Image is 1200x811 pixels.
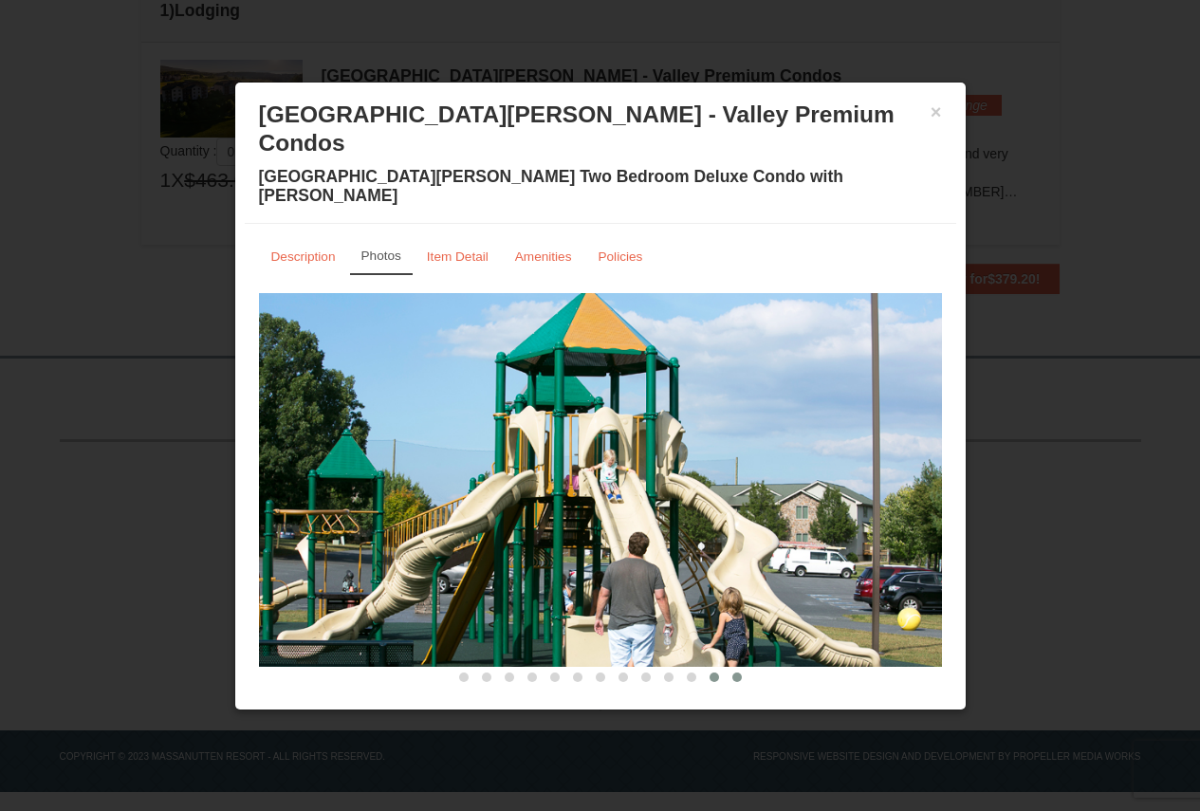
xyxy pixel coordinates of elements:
[271,249,336,264] small: Description
[427,249,489,264] small: Item Detail
[361,249,401,263] small: Photos
[503,238,584,275] a: Amenities
[598,249,642,264] small: Policies
[415,238,501,275] a: Item Detail
[350,238,413,275] a: Photos
[585,238,655,275] a: Policies
[931,102,942,121] button: ×
[259,238,348,275] a: Description
[259,101,942,157] h3: [GEOGRAPHIC_DATA][PERSON_NAME] - Valley Premium Condos
[259,167,942,205] h4: [GEOGRAPHIC_DATA][PERSON_NAME] Two Bedroom Deluxe Condo with [PERSON_NAME]
[515,249,572,264] small: Amenities
[259,293,942,667] img: 18876286-148-1561dfd9.jpg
